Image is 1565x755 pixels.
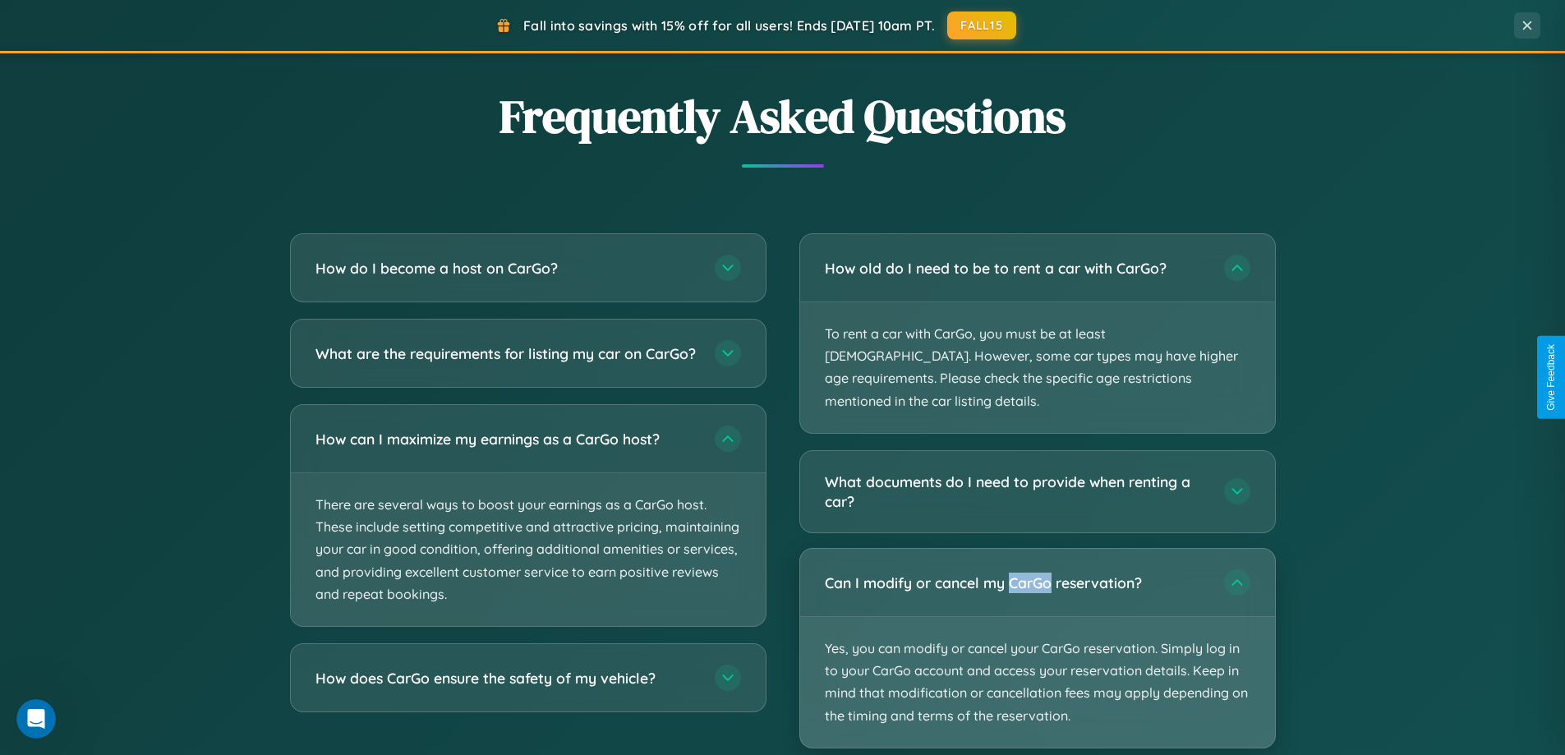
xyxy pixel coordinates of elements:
h3: How does CarGo ensure the safety of my vehicle? [315,668,698,688]
h3: Can I modify or cancel my CarGo reservation? [825,573,1208,593]
button: FALL15 [947,12,1016,39]
h3: What are the requirements for listing my car on CarGo? [315,343,698,364]
p: Yes, you can modify or cancel your CarGo reservation. Simply log in to your CarGo account and acc... [800,617,1275,748]
iframe: Intercom live chat [16,699,56,739]
span: Fall into savings with 15% off for all users! Ends [DATE] 10am PT. [523,17,935,34]
h2: Frequently Asked Questions [290,85,1276,148]
p: There are several ways to boost your earnings as a CarGo host. These include setting competitive ... [291,473,766,626]
h3: How can I maximize my earnings as a CarGo host? [315,429,698,449]
p: To rent a car with CarGo, you must be at least [DEMOGRAPHIC_DATA]. However, some car types may ha... [800,302,1275,433]
h3: What documents do I need to provide when renting a car? [825,472,1208,512]
h3: How old do I need to be to rent a car with CarGo? [825,258,1208,279]
div: Give Feedback [1545,344,1557,411]
h3: How do I become a host on CarGo? [315,258,698,279]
